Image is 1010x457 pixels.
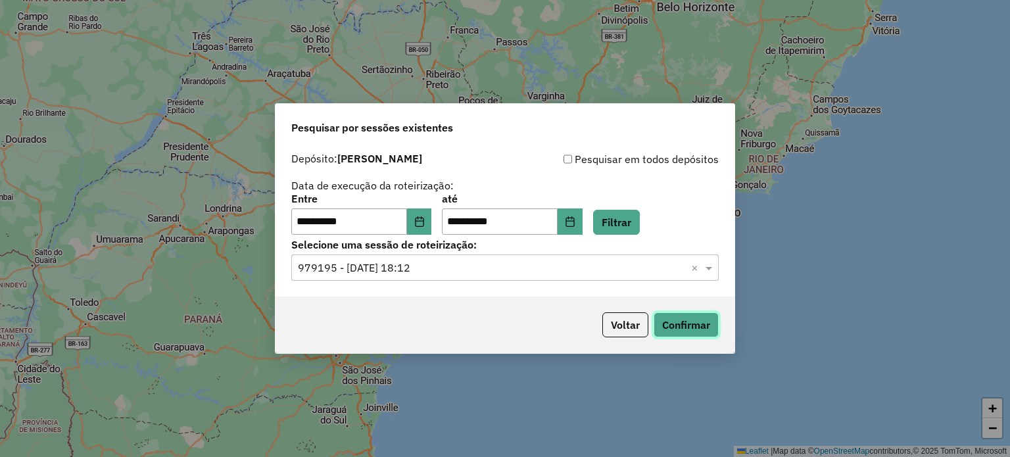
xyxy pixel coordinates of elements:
button: Choose Date [558,208,583,235]
label: até [442,191,582,206]
div: Pesquisar em todos depósitos [505,151,719,167]
strong: [PERSON_NAME] [337,152,422,165]
label: Selecione uma sessão de roteirização: [291,237,719,253]
span: Clear all [691,260,702,276]
button: Filtrar [593,210,640,235]
button: Choose Date [407,208,432,235]
label: Data de execução da roteirização: [291,178,454,193]
button: Voltar [602,312,648,337]
label: Depósito: [291,151,422,166]
label: Entre [291,191,431,206]
span: Pesquisar por sessões existentes [291,120,453,135]
button: Confirmar [654,312,719,337]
